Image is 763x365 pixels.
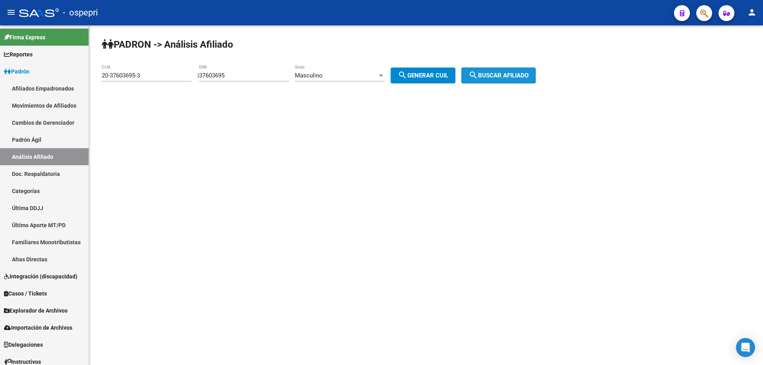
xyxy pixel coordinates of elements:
span: - ospepri [63,4,98,21]
div: | [198,72,461,79]
span: Masculino [295,72,323,79]
span: Buscar afiliado [469,72,529,79]
span: Importación de Archivos [4,323,72,332]
span: Generar CUIL [398,72,448,79]
button: Buscar afiliado [461,68,536,83]
span: Reportes [4,50,33,59]
button: Generar CUIL [391,68,455,83]
mat-icon: search [398,70,407,80]
span: Padrón [4,67,29,76]
span: Firma Express [4,33,45,42]
strong: PADRON -> Análisis Afiliado [102,39,233,50]
span: Delegaciones [4,340,43,349]
mat-icon: menu [6,8,16,17]
span: Explorador de Archivos [4,306,68,315]
div: Open Intercom Messenger [736,338,755,357]
mat-icon: person [747,8,757,17]
span: Integración (discapacidad) [4,272,77,281]
span: Casos / Tickets [4,289,47,298]
mat-icon: search [469,70,478,80]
